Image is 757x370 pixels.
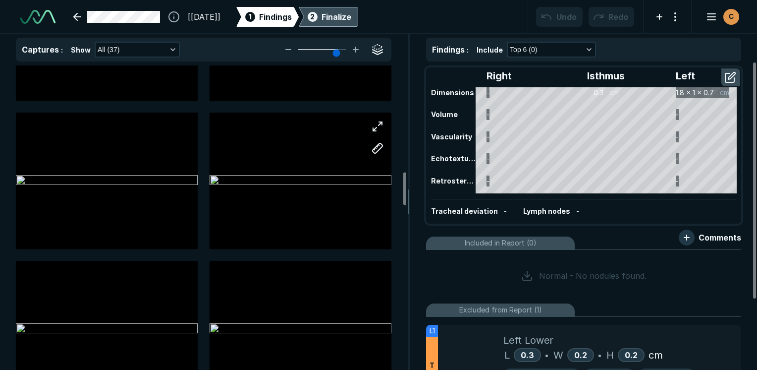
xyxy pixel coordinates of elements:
span: Tracheal deviation [431,207,498,215]
div: Finalize [322,11,351,23]
span: • [545,349,548,361]
span: : [467,46,469,54]
span: 0.2 [625,350,638,360]
a: See-Mode Logo [16,6,59,28]
span: Findings [259,11,292,23]
span: Comments [699,232,741,244]
span: • [598,349,601,361]
span: 2 [310,11,315,22]
span: : [61,46,63,54]
span: H [606,348,614,363]
div: avatar-name [723,9,739,25]
span: Normal - No nodules found. [539,270,647,282]
button: avatar-name [700,7,741,27]
span: cm [649,348,663,363]
span: - [576,207,579,215]
span: - [504,207,507,215]
li: Excluded from Report (1) [426,304,741,317]
span: Excluded from Report (1) [459,305,542,315]
span: L1 [430,325,435,336]
span: L [504,348,510,363]
span: C [729,11,734,22]
button: Undo [536,7,583,27]
span: Findings [432,45,465,55]
span: Captures [22,45,59,55]
span: Show [71,45,91,55]
span: Include [477,45,503,55]
div: 2Finalize [299,7,358,27]
img: See-Mode Logo [20,10,55,24]
span: Lymph nodes [523,207,570,215]
span: Left Lower [503,333,553,348]
span: Top 6 (0) [510,44,537,55]
button: Redo [589,7,634,27]
div: 1Findings [236,7,299,27]
span: All (37) [98,44,119,55]
span: Included in Report (0) [465,238,537,248]
span: 0.2 [574,350,587,360]
span: [[DATE]] [188,11,220,23]
span: 1 [249,11,252,22]
span: W [553,348,563,363]
span: 0.3 [521,350,534,360]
